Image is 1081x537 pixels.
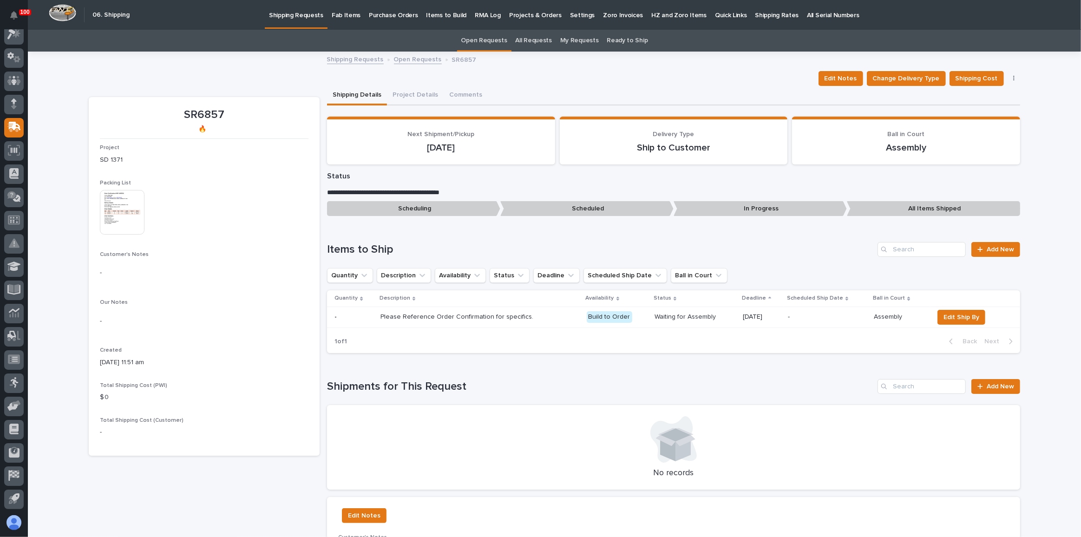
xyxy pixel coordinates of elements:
[4,6,24,25] button: Notifications
[819,71,863,86] button: Edit Notes
[408,131,475,138] span: Next Shipment/Pickup
[348,510,380,521] span: Edit Notes
[971,242,1020,257] a: Add New
[987,246,1014,253] span: Add New
[655,313,735,321] p: Waiting for Assembly
[4,513,24,532] button: users-avatar
[788,313,866,321] p: -
[327,172,1020,181] p: Status
[671,268,727,283] button: Ball in Court
[984,337,1005,346] span: Next
[878,379,966,394] input: Search
[674,201,847,216] p: In Progress
[327,307,1020,327] tr: -- Please Reference Order Confirmation for specifics.Build to OrderWaiting for Assembly[DATE]-Ass...
[587,311,632,323] div: Build to Order
[873,73,940,84] span: Change Delivery Type
[100,316,308,326] p: -
[327,201,500,216] p: Scheduling
[100,300,128,305] span: Our Notes
[586,293,614,303] p: Availability
[49,4,76,21] img: Workspace Logo
[874,313,926,321] p: Assembly
[327,380,874,393] h1: Shipments for This Request
[12,11,24,26] div: Notifications100
[338,142,544,153] p: [DATE]
[956,73,998,84] span: Shipping Cost
[100,180,131,186] span: Packing List
[533,268,580,283] button: Deadline
[327,330,354,353] p: 1 of 1
[461,30,507,52] a: Open Requests
[20,9,30,15] p: 100
[100,155,308,165] p: SD 1371
[942,337,981,346] button: Back
[100,347,122,353] span: Created
[394,53,442,64] a: Open Requests
[847,201,1020,216] p: All Items Shipped
[100,252,149,257] span: Customer's Notes
[342,508,387,523] button: Edit Notes
[452,54,477,64] p: SR6857
[516,30,552,52] a: All Requests
[435,268,486,283] button: Availability
[387,86,444,105] button: Project Details
[653,131,694,138] span: Delivery Type
[742,293,766,303] p: Deadline
[490,268,530,283] button: Status
[100,108,308,122] p: SR6857
[334,311,339,321] p: -
[825,73,857,84] span: Edit Notes
[607,30,648,52] a: Ready to Ship
[444,86,488,105] button: Comments
[787,293,843,303] p: Scheduled Ship Date
[981,337,1020,346] button: Next
[957,337,977,346] span: Back
[327,53,384,64] a: Shipping Requests
[743,313,780,321] p: [DATE]
[950,71,1004,86] button: Shipping Cost
[654,293,671,303] p: Status
[327,243,874,256] h1: Items to Ship
[571,142,777,153] p: Ship to Customer
[888,131,925,138] span: Ball in Court
[92,11,130,19] h2: 06. Shipping
[937,310,985,325] button: Edit Ship By
[327,86,387,105] button: Shipping Details
[100,358,308,367] p: [DATE] 11:51 am
[867,71,946,86] button: Change Delivery Type
[334,293,358,303] p: Quantity
[100,393,308,402] p: $ 0
[987,383,1014,390] span: Add New
[100,383,167,388] span: Total Shipping Cost (PWI)
[100,268,308,278] p: -
[873,293,905,303] p: Ball in Court
[100,427,308,437] p: -
[100,418,183,423] span: Total Shipping Cost (Customer)
[338,468,1009,478] p: No records
[971,379,1020,394] a: Add New
[500,201,674,216] p: Scheduled
[327,268,373,283] button: Quantity
[380,293,410,303] p: Description
[380,313,543,321] p: Please Reference Order Confirmation for specifics.
[878,242,966,257] input: Search
[377,268,431,283] button: Description
[100,125,305,133] p: 🔥
[560,30,599,52] a: My Requests
[583,268,667,283] button: Scheduled Ship Date
[943,312,979,323] span: Edit Ship By
[803,142,1009,153] p: Assembly
[100,145,119,151] span: Project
